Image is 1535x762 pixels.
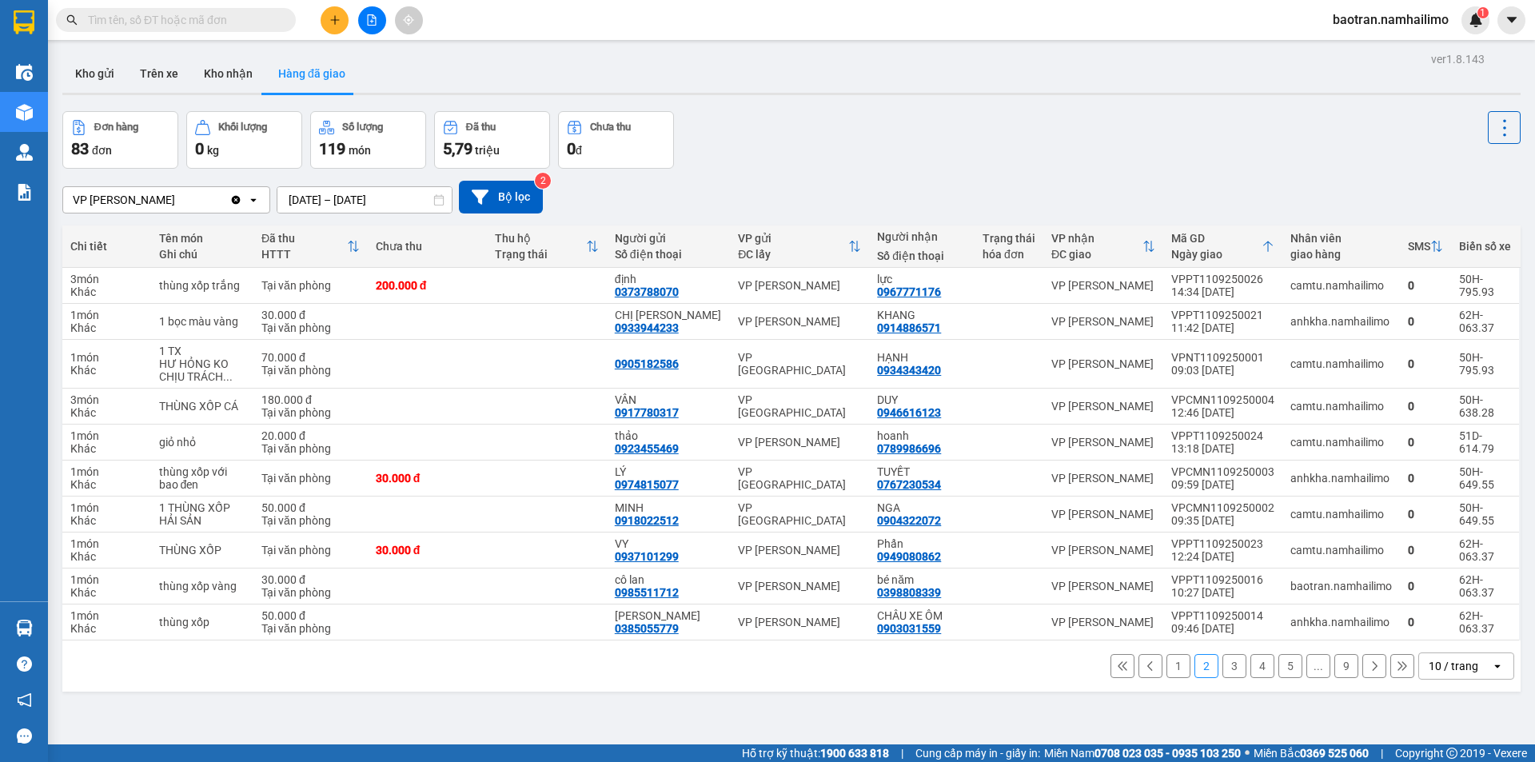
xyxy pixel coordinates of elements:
[877,442,941,455] div: 0789986696
[877,501,967,514] div: NGA
[62,111,178,169] button: Đơn hàng83đơn
[1290,232,1392,245] div: Nhân viên
[495,232,586,245] div: Thu hộ
[70,321,143,334] div: Khác
[877,573,967,586] div: bé năm
[70,393,143,406] div: 3 món
[1171,537,1274,550] div: VPPT1109250023
[1446,748,1457,759] span: copyright
[1491,660,1504,672] svg: open
[159,544,246,557] div: THÙNG XỐP
[877,351,967,364] div: HẠNH
[159,465,246,491] div: thùng xốp với bao đen
[70,351,143,364] div: 1 món
[877,586,941,599] div: 0398808339
[1459,537,1511,563] div: 62H-063.37
[261,406,360,419] div: Tại văn phòng
[443,139,472,158] span: 5,79
[70,537,143,550] div: 1 món
[877,429,967,442] div: hoanh
[1051,616,1155,628] div: VP [PERSON_NAME]
[1408,400,1443,413] div: 0
[1171,406,1274,419] div: 12:46 [DATE]
[1171,442,1274,455] div: 13:18 [DATE]
[877,249,967,262] div: Số điện thoại
[1459,501,1511,527] div: 50H-649.55
[615,586,679,599] div: 0985511712
[1480,7,1485,18] span: 1
[70,309,143,321] div: 1 món
[615,465,722,478] div: LÝ
[1250,654,1274,678] button: 4
[16,184,33,201] img: solution-icon
[342,122,383,133] div: Số lượng
[1290,357,1392,370] div: camtu.namhailimo
[70,406,143,419] div: Khác
[1051,472,1155,485] div: VP [PERSON_NAME]
[127,54,191,93] button: Trên xe
[70,514,143,527] div: Khác
[1408,357,1443,370] div: 0
[742,744,889,762] span: Hỗ trợ kỹ thuật:
[195,139,204,158] span: 0
[615,537,722,550] div: VY
[349,144,371,157] span: món
[877,321,941,334] div: 0914886571
[17,692,32,708] span: notification
[1290,616,1392,628] div: anhkha.namhailimo
[615,232,722,245] div: Người gửi
[1171,273,1274,285] div: VPPT1109250026
[16,620,33,636] img: warehouse-icon
[615,573,722,586] div: cô lan
[459,181,543,213] button: Bộ lọc
[229,193,242,206] svg: Clear value
[159,248,246,261] div: Ghi chú
[1459,429,1511,455] div: 51D-614.79
[1408,580,1443,592] div: 0
[376,279,480,292] div: 200.000 đ
[1051,232,1142,245] div: VP nhận
[1300,747,1369,760] strong: 0369 525 060
[1469,13,1483,27] img: icon-new-feature
[261,309,360,321] div: 30.000 đ
[1171,465,1274,478] div: VPCMN1109250003
[70,501,143,514] div: 1 món
[1459,273,1511,298] div: 50H-795.93
[395,6,423,34] button: aim
[73,192,175,208] div: VP [PERSON_NAME]
[1381,744,1383,762] span: |
[434,111,550,169] button: Đã thu5,79 triệu
[1505,13,1519,27] span: caret-down
[16,64,33,81] img: warehouse-icon
[1290,279,1392,292] div: camtu.namhailimo
[1290,436,1392,449] div: camtu.namhailimo
[261,544,360,557] div: Tại văn phòng
[1290,544,1392,557] div: camtu.namhailimo
[558,111,674,169] button: Chưa thu0đ
[261,586,360,599] div: Tại văn phòng
[1245,750,1250,756] span: ⚪️
[1171,321,1274,334] div: 11:42 [DATE]
[738,501,861,527] div: VP [GEOGRAPHIC_DATA]
[1290,580,1392,592] div: baotran.namhailimo
[159,580,246,592] div: thùng xốp vàng
[16,104,33,121] img: warehouse-icon
[261,442,360,455] div: Tại văn phòng
[738,465,861,491] div: VP [GEOGRAPHIC_DATA]
[1051,508,1155,521] div: VP [PERSON_NAME]
[376,240,480,253] div: Chưa thu
[495,248,586,261] div: Trạng thái
[567,139,576,158] span: 0
[1171,393,1274,406] div: VPCMN1109250004
[1290,472,1392,485] div: anhkha.namhailimo
[1171,232,1262,245] div: Mã GD
[70,586,143,599] div: Khác
[590,122,631,133] div: Chưa thu
[615,478,679,491] div: 0974815077
[1459,240,1511,253] div: Biển số xe
[487,225,607,268] th: Toggle SortBy
[738,616,861,628] div: VP [PERSON_NAME]
[877,550,941,563] div: 0949080862
[1408,544,1443,557] div: 0
[1429,658,1478,674] div: 10 / trang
